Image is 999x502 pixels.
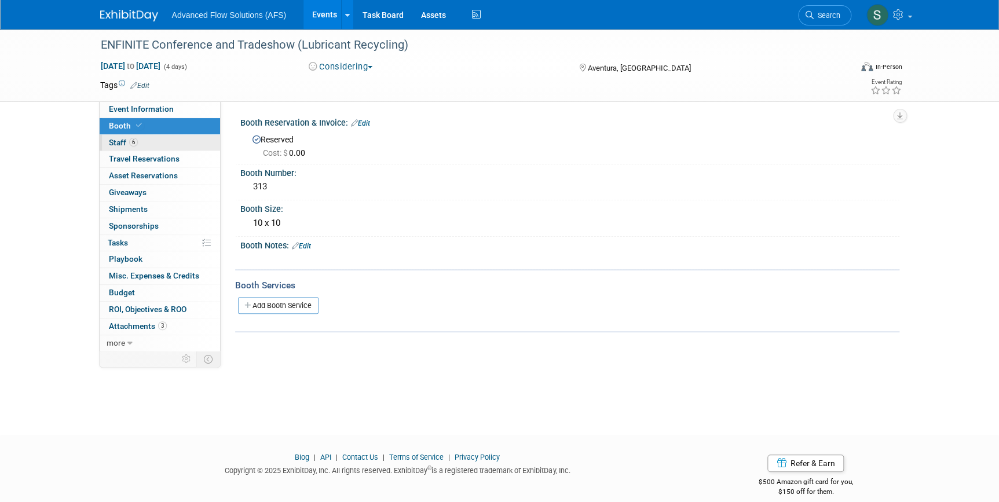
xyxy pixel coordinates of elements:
[129,138,138,146] span: 6
[109,104,174,113] span: Event Information
[861,62,873,71] img: Format-Inperson.png
[100,118,220,134] a: Booth
[100,61,161,71] span: [DATE] [DATE]
[100,101,220,118] a: Event Information
[109,254,142,263] span: Playbook
[109,154,180,163] span: Travel Reservations
[100,10,158,21] img: ExhibitDay
[100,79,149,91] td: Tags
[100,335,220,351] a: more
[427,465,431,471] sup: ®
[292,242,311,250] a: Edit
[158,321,167,330] span: 3
[240,114,899,129] div: Booth Reservation & Invoice:
[100,218,220,234] a: Sponsorships
[108,238,128,247] span: Tasks
[100,185,220,201] a: Giveaways
[109,188,147,197] span: Giveaways
[866,4,888,26] img: Steve McAnally
[249,131,891,159] div: Reserved
[100,268,220,284] a: Misc. Expenses & Credits
[240,237,899,252] div: Booth Notes:
[196,351,220,367] td: Toggle Event Tabs
[249,214,891,232] div: 10 x 10
[351,119,370,127] a: Edit
[100,318,220,335] a: Attachments3
[712,470,899,496] div: $500 Amazon gift card for you,
[295,453,309,461] a: Blog
[100,235,220,251] a: Tasks
[109,321,167,331] span: Attachments
[100,463,696,476] div: Copyright © 2025 ExhibitDay, Inc. All rights reserved. ExhibitDay is a registered trademark of Ex...
[798,5,851,25] a: Search
[107,338,125,347] span: more
[100,201,220,218] a: Shipments
[109,171,178,180] span: Asset Reservations
[100,251,220,268] a: Playbook
[238,297,319,314] a: Add Booth Service
[100,285,220,301] a: Budget
[172,10,287,20] span: Advanced Flow Solutions (AFS)
[263,148,289,157] span: Cost: $
[109,305,186,314] span: ROI, Objectives & ROO
[767,455,844,472] a: Refer & Earn
[814,11,840,20] span: Search
[455,453,500,461] a: Privacy Policy
[333,453,341,461] span: |
[249,178,891,196] div: 313
[109,121,144,130] span: Booth
[109,221,159,230] span: Sponsorships
[109,271,199,280] span: Misc. Expenses & Credits
[240,164,899,179] div: Booth Number:
[263,148,310,157] span: 0.00
[305,61,377,73] button: Considering
[380,453,387,461] span: |
[320,453,331,461] a: API
[100,302,220,318] a: ROI, Objectives & ROO
[163,63,187,71] span: (4 days)
[870,79,901,85] div: Event Rating
[100,168,220,184] a: Asset Reservations
[874,63,902,71] div: In-Person
[125,61,136,71] span: to
[783,60,902,78] div: Event Format
[100,135,220,151] a: Staff6
[109,288,135,297] span: Budget
[235,279,899,292] div: Booth Services
[97,35,834,56] div: ENFINITE Conference and Tradeshow (Lubricant Recycling)
[389,453,444,461] a: Terms of Service
[136,122,142,129] i: Booth reservation complete
[100,151,220,167] a: Travel Reservations
[311,453,319,461] span: |
[588,64,691,72] span: Aventura, [GEOGRAPHIC_DATA]
[240,200,899,215] div: Booth Size:
[342,453,378,461] a: Contact Us
[712,487,899,497] div: $150 off for them.
[130,82,149,90] a: Edit
[109,204,148,214] span: Shipments
[445,453,453,461] span: |
[177,351,197,367] td: Personalize Event Tab Strip
[109,138,138,147] span: Staff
